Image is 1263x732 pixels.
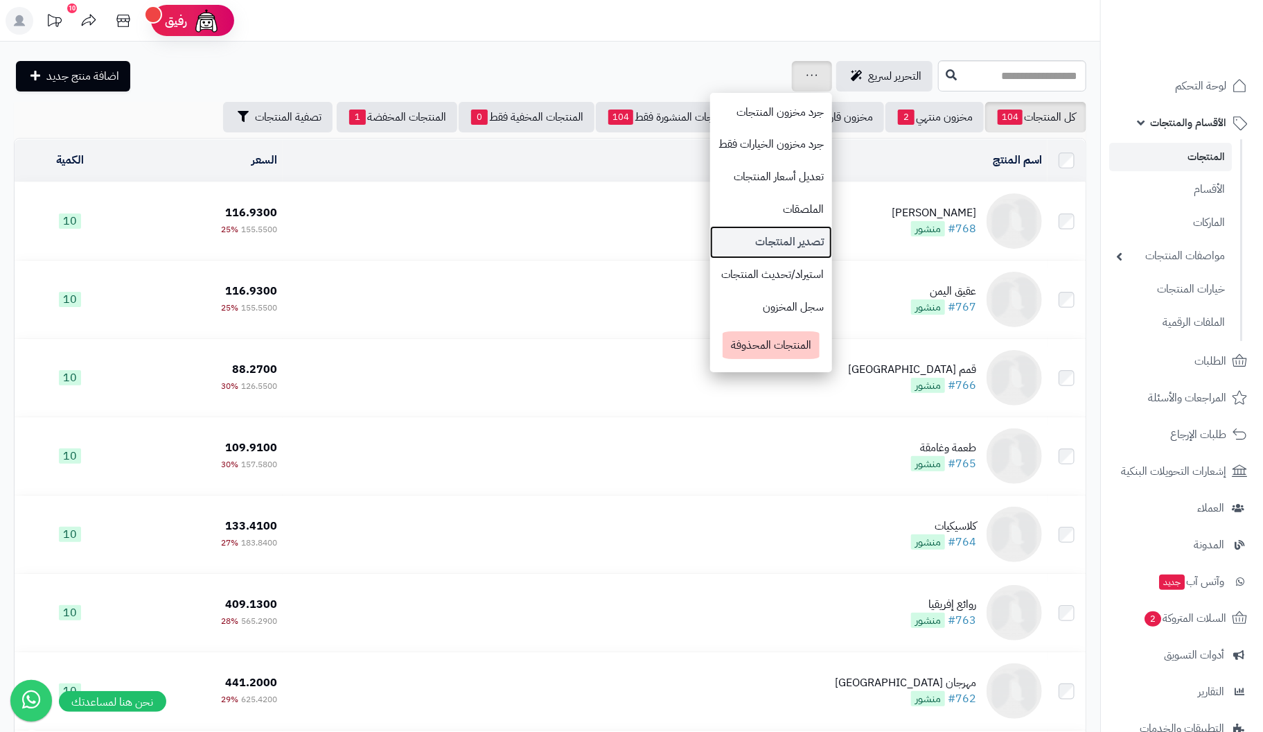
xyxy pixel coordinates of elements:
[56,152,84,168] a: الكمية
[1109,565,1255,598] a: وآتس آبجديد
[225,439,277,456] span: 109.9100
[1143,609,1226,628] span: السلات المتروكة
[948,455,976,472] a: #765
[459,102,594,132] a: المنتجات المخفية فقط0
[241,458,277,471] span: 157.5800
[337,102,457,132] a: المنتجات المخفضة1
[911,691,945,706] span: منشور
[911,456,945,471] span: منشور
[1109,528,1255,561] a: المدونة
[225,283,277,299] span: 116.9300
[911,284,976,299] div: عقيق اليمن
[1194,351,1226,371] span: الطلبات
[1159,575,1185,590] span: جديد
[193,7,220,35] img: ai-face.png
[723,331,820,359] span: المنتجات المحذوفة
[710,128,832,161] a: جرد مخزون الخيارات فقط
[46,68,119,85] span: اضافة منتج جديد
[892,205,976,221] div: [PERSON_NAME]
[241,223,277,236] span: 155.5500
[911,518,976,534] div: كلاسيكيات
[251,152,277,168] a: السعر
[1109,175,1232,204] a: الأقسام
[987,272,1042,327] img: عقيق اليمن
[911,299,945,315] span: منشور
[165,12,187,29] span: رفيق
[987,428,1042,484] img: طعمة وغامقة
[59,214,81,229] span: 10
[16,61,130,91] a: اضافة منتج جديد
[241,302,277,314] span: 155.5500
[1198,682,1224,701] span: التقارير
[948,377,976,394] a: #766
[1194,535,1224,555] span: المدونة
[710,226,832,259] a: تصدير المنتجات
[710,193,832,226] a: الملصقات
[221,223,238,236] span: 25%
[221,537,238,549] span: 27%
[471,110,488,125] span: 0
[1170,425,1226,444] span: طلبات الإرجاع
[225,596,277,613] span: 409.1300
[37,7,71,38] a: تحديثات المنصة
[1158,572,1224,591] span: وآتس آب
[985,102,1086,132] a: كل المنتجات104
[59,605,81,620] span: 10
[1175,76,1226,96] span: لوحة التحكم
[1109,602,1255,635] a: السلات المتروكة2
[59,448,81,464] span: 10
[1109,308,1232,338] a: الملفات الرقمية
[911,534,945,550] span: منشور
[1197,498,1224,518] span: العملاء
[993,152,1042,168] a: اسم المنتج
[59,370,81,385] span: 10
[987,663,1042,719] img: مهرجان كولومبيا
[349,110,366,125] span: 1
[1121,462,1226,481] span: إشعارات التحويلات البنكية
[221,693,238,706] span: 29%
[710,259,832,291] a: استيراد/تحديث المنتجات
[59,527,81,542] span: 10
[1109,241,1232,271] a: مواصفات المنتجات
[1109,345,1255,378] a: الطلبات
[1109,143,1232,171] a: المنتجات
[836,61,933,91] a: التحرير لسريع
[608,110,633,125] span: 104
[241,380,277,392] span: 126.5500
[987,193,1042,249] img: تركيش توينز
[1109,418,1255,451] a: طلبات الإرجاع
[948,220,976,237] a: #768
[1164,645,1224,665] span: أدوات التسويق
[221,380,238,392] span: 30%
[241,615,277,627] span: 565.2900
[885,102,984,132] a: مخزون منتهي2
[1109,381,1255,415] a: المراجعات والأسئلة
[848,362,976,378] div: قمم [GEOGRAPHIC_DATA]
[948,690,976,707] a: #762
[911,221,945,236] span: منشور
[948,612,976,629] a: #763
[998,110,1023,125] span: 104
[911,597,976,613] div: روائع إفريقيا
[596,102,743,132] a: المنتجات المنشورة فقط104
[1169,39,1250,68] img: logo-2.png
[225,518,277,534] span: 133.4100
[1109,69,1255,103] a: لوحة التحكم
[232,361,277,378] span: 88.2700
[67,3,77,13] div: 10
[1148,388,1226,408] span: المراجعات والأسئلة
[225,674,277,691] span: 441.2000
[1109,675,1255,708] a: التقارير
[1109,455,1255,488] a: إشعارات التحويلات البنكية
[221,615,238,627] span: 28%
[987,350,1042,406] img: قمم إندونيسيا
[255,109,321,125] span: تصفية المنتجات
[1150,113,1226,132] span: الأقسام والمنتجات
[710,96,832,129] a: جرد مخزون المنتجات
[712,323,830,369] a: المنتجات المحذوفة
[987,507,1042,562] img: كلاسيكيات
[898,110,915,125] span: 2
[221,458,238,471] span: 30%
[911,440,976,456] div: طعمة وغامقة
[225,204,277,221] span: 116.9300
